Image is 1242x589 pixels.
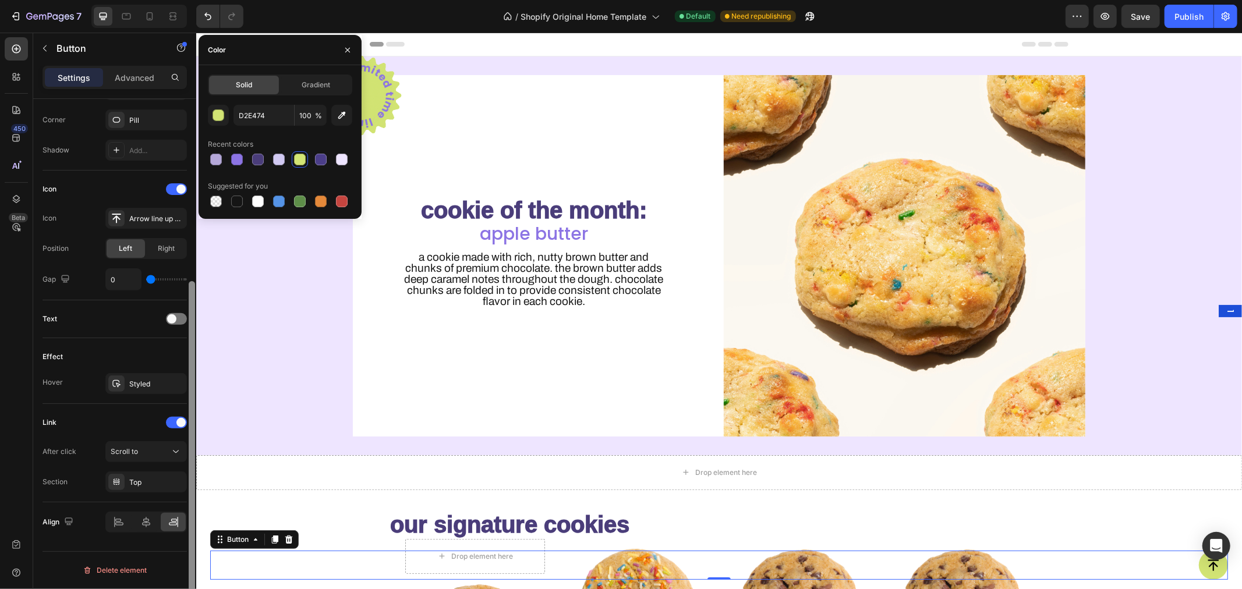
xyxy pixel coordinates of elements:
[9,213,28,222] div: Beta
[196,33,1242,589] iframe: Design area
[111,447,138,456] span: Scroll to
[516,10,519,23] span: /
[157,164,518,190] h2: cookie of the month:
[43,184,56,194] div: Icon
[83,563,147,577] div: Delete element
[76,9,82,23] p: 7
[129,146,184,156] div: Add...
[528,42,889,404] img: gempages_583843440157000423-c419ffd3-1835-4e74-8191-f9f1b07941c0.jpg
[119,243,133,254] span: Left
[122,19,209,107] img: Sticker
[129,214,184,224] div: Arrow line up bold
[43,377,63,388] div: Hover
[196,5,243,28] div: Undo/Redo
[499,435,561,445] div: Drop element here
[43,314,57,324] div: Text
[233,105,294,126] input: Eg: FFFFFF
[1121,5,1160,28] button: Save
[43,272,72,288] div: Gap
[43,213,56,223] div: Icon
[56,41,155,55] p: Button
[1174,10,1204,23] div: Publish
[315,111,322,121] span: %
[157,190,518,213] h2: apple butter
[43,115,66,125] div: Corner
[521,10,647,23] span: Shopify Original Home Template
[236,80,252,90] span: Solid
[29,502,55,512] div: Button
[43,446,76,457] div: After click
[11,124,28,133] div: 450
[302,80,330,90] span: Gradient
[129,115,184,126] div: Pill
[158,243,175,254] span: Right
[208,45,226,55] div: Color
[43,352,63,362] div: Effect
[204,219,470,274] p: A cookie made with rich, nutty brown butter and chunks of premium chocolate. The brown butter add...
[1131,12,1151,22] span: Save
[106,269,141,290] input: Auto
[43,243,69,254] div: Position
[129,379,184,389] div: Styled
[115,72,154,84] p: Advanced
[687,11,711,22] span: Default
[129,477,184,488] div: Top
[43,417,56,428] div: Link
[43,561,187,580] button: Delete element
[58,72,90,84] p: Settings
[1003,518,1032,547] button: <p>Button</p>
[43,515,76,530] div: Align
[208,139,253,150] div: Recent colors
[5,5,87,28] button: 7
[1202,532,1230,560] div: Open Intercom Messenger
[1028,277,1040,280] span: 1
[208,181,268,191] div: Suggested for you
[43,477,68,487] div: Section
[1165,5,1213,28] button: Publish
[732,11,791,22] span: Need republishing
[105,441,187,462] button: Scroll to
[43,145,69,155] div: Shadow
